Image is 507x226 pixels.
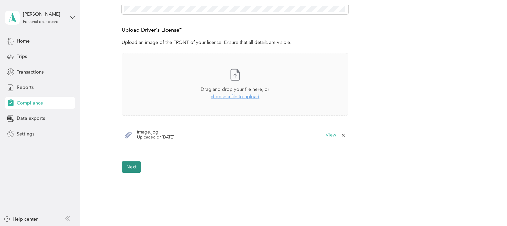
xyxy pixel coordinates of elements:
span: Home [17,38,30,45]
span: Compliance [17,100,43,107]
span: Trips [17,53,27,60]
iframe: Everlance-gr Chat Button Frame [470,189,507,226]
button: Next [122,161,141,173]
span: choose a file to upload [211,94,259,100]
span: Settings [17,130,34,137]
span: Drag and drop your file here, orchoose a file to upload [122,53,348,115]
span: Drag and drop your file here, or [201,87,269,92]
span: Transactions [17,69,44,76]
button: Help center [4,216,38,223]
button: View [326,133,336,137]
p: Upload an image of the FRONT of your license. Ensure that all details are visible. [122,39,348,46]
span: Reports [17,84,34,91]
span: Uploaded on [DATE] [137,134,174,140]
h3: Upload Driver's License* [122,26,348,34]
div: [PERSON_NAME] [23,11,65,18]
span: image.jpg [137,130,174,134]
span: Data exports [17,115,45,122]
div: Personal dashboard [23,20,59,24]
